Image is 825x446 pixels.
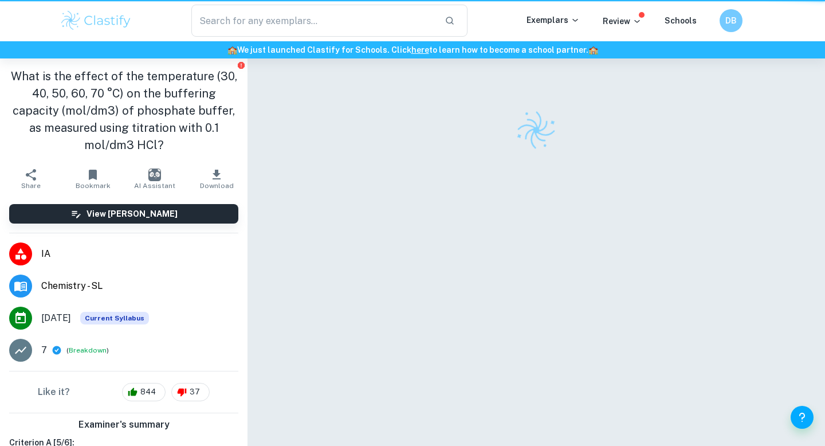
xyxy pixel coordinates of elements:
[183,386,206,398] span: 37
[134,386,162,398] span: 844
[60,9,132,32] img: Clastify logo
[9,68,238,154] h1: What is the effect of the temperature (30, 40, 50, 60, 70 °C) on the buffering capacity (mol/dm3)...
[227,45,237,54] span: 🏫
[87,208,178,220] h6: View [PERSON_NAME]
[603,15,642,28] p: Review
[791,406,814,429] button: Help and Feedback
[122,383,166,401] div: 844
[665,16,697,25] a: Schools
[124,163,186,195] button: AI Assistant
[76,182,111,190] span: Bookmark
[69,345,107,355] button: Breakdown
[41,247,238,261] span: IA
[186,163,247,195] button: Download
[41,279,238,293] span: Chemistry - SL
[191,5,435,37] input: Search for any exemplars...
[527,14,580,26] p: Exemplars
[720,9,742,32] button: DB
[2,44,823,56] h6: We just launched Clastify for Schools. Click to learn how to become a school partner.
[148,169,161,181] img: AI Assistant
[171,383,210,401] div: 37
[9,204,238,224] button: View [PERSON_NAME]
[200,182,234,190] span: Download
[21,182,41,190] span: Share
[41,311,71,325] span: [DATE]
[134,182,175,190] span: AI Assistant
[41,343,47,357] p: 7
[80,312,149,324] div: This exemplar is based on the current syllabus. Feel free to refer to it for inspiration/ideas wh...
[588,45,598,54] span: 🏫
[511,105,562,156] img: Clastify logo
[411,45,429,54] a: here
[66,345,109,356] span: ( )
[38,385,70,399] h6: Like it?
[62,163,124,195] button: Bookmark
[5,418,243,432] h6: Examiner's summary
[725,14,738,27] h6: DB
[237,61,245,69] button: Report issue
[80,312,149,324] span: Current Syllabus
